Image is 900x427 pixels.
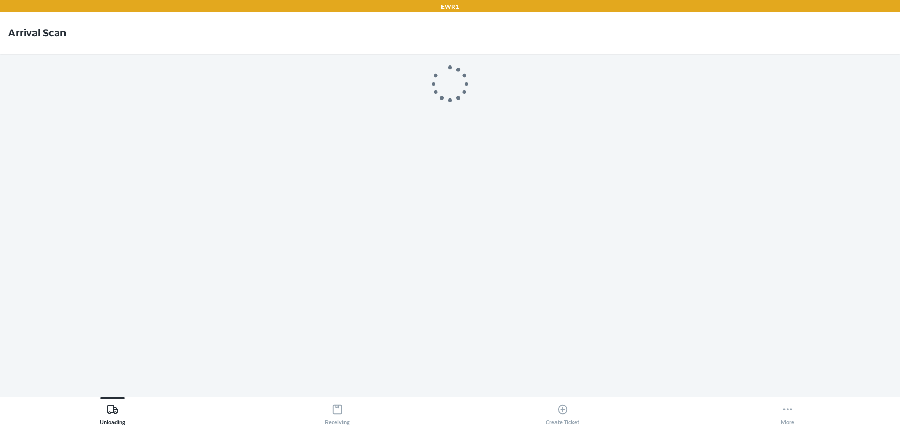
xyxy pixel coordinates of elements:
[546,400,579,425] div: Create Ticket
[781,400,794,425] div: More
[225,397,450,425] button: Receiving
[675,397,900,425] button: More
[441,2,459,11] p: EWR1
[8,26,66,40] h4: Arrival Scan
[325,400,350,425] div: Receiving
[100,400,125,425] div: Unloading
[450,397,675,425] button: Create Ticket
